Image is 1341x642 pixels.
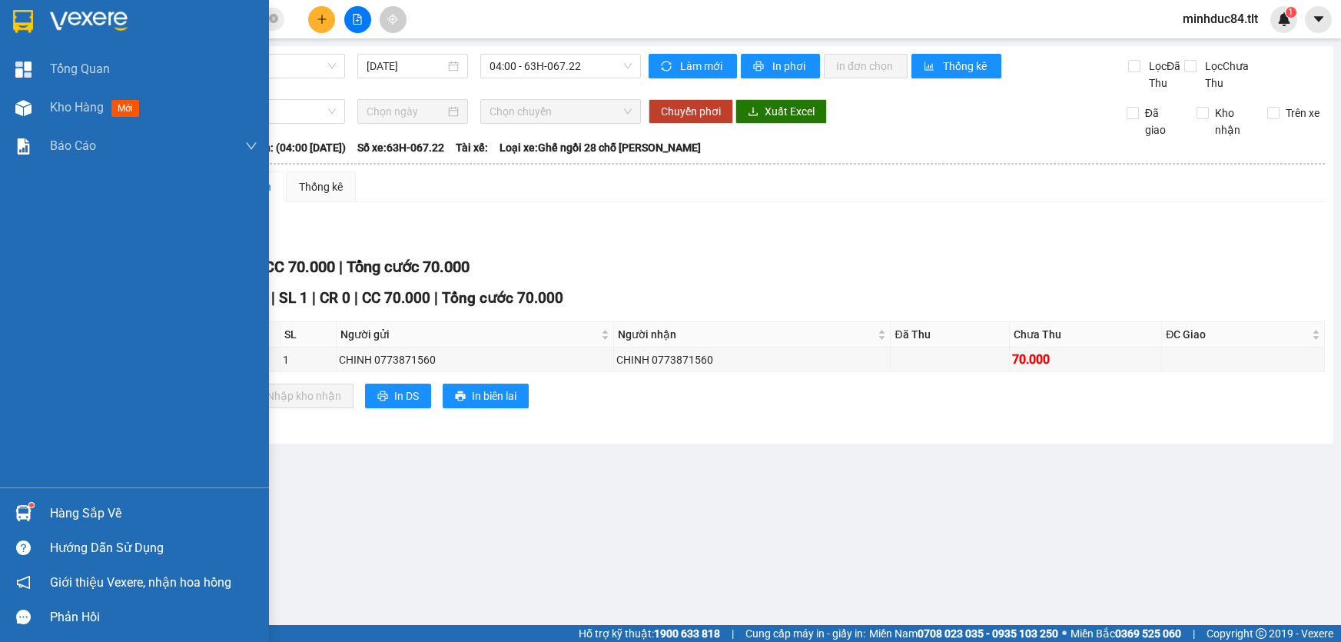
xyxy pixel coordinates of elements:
div: Thống kê [299,178,343,195]
span: download [748,106,758,118]
button: printerIn biên lai [443,384,529,408]
span: Hỗ trợ kỹ thuật: [579,625,720,642]
span: Người gửi [340,326,598,343]
span: Chuyến: (04:00 [DATE]) [234,139,346,156]
span: caret-down [1312,12,1326,26]
span: printer [753,61,766,73]
button: printerIn DS [365,384,431,408]
span: Cung cấp máy in - giấy in: [745,625,865,642]
img: icon-new-feature [1277,12,1291,26]
th: SL [280,322,337,348]
img: logo-vxr [13,10,33,33]
span: In DS [394,388,419,404]
span: Miền Bắc [1070,625,1181,642]
span: Miền Nam [869,625,1058,642]
span: Số xe: 63H-067.22 [357,139,444,156]
sup: 1 [29,503,34,507]
strong: 1900 633 818 [654,627,720,640]
span: 04:00 - 63H-067.22 [490,55,632,78]
div: Phản hồi [50,606,257,629]
button: downloadXuất Excel [735,99,827,124]
span: | [312,289,316,307]
span: Kho hàng [50,100,104,115]
span: CC 70.000 [264,258,335,276]
span: Lọc Chưa Thu [1199,58,1269,91]
button: Chuyển phơi [649,99,733,124]
span: SL 1 [279,289,308,307]
img: solution-icon [15,138,32,155]
span: printer [377,391,388,403]
span: | [434,289,438,307]
span: ĐC Giao [1166,326,1309,343]
span: copyright [1256,628,1266,639]
span: Làm mới [680,58,725,75]
strong: 0369 525 060 [1115,627,1181,640]
span: Tổng cước 70.000 [442,289,563,307]
span: | [271,289,275,307]
div: CHINH 0773871560 [339,351,611,368]
span: In phơi [772,58,808,75]
span: | [339,258,343,276]
span: question-circle [16,541,31,555]
button: printerIn phơi [741,54,820,78]
span: message [16,610,31,624]
span: Tổng cước 70.000 [347,258,470,276]
span: CR 0 [320,289,350,307]
span: file-add [352,14,363,25]
span: In biên lai [472,388,516,404]
input: 14/09/2025 [367,58,445,75]
button: bar-chartThống kê [911,54,1001,78]
span: CC 70.000 [362,289,430,307]
button: downloadNhập kho nhận [237,384,354,408]
span: plus [317,14,327,25]
span: Thống kê [943,58,989,75]
span: 1 [1288,7,1293,18]
span: Người nhận [618,326,875,343]
span: Báo cáo [50,136,96,155]
button: caret-down [1305,6,1332,33]
span: | [354,289,358,307]
img: dashboard-icon [15,62,32,78]
span: Đã giao [1139,105,1185,138]
th: Đã Thu [891,322,1010,348]
button: plus [308,6,335,33]
span: mới [111,100,139,117]
div: Hàng sắp về [50,502,257,525]
span: close-circle [269,12,278,27]
strong: 0708 023 035 - 0935 103 250 [918,627,1058,640]
span: minhduc84.tlt [1170,9,1270,28]
div: Hướng dẫn sử dụng [50,537,257,560]
span: bar-chart [924,61,937,73]
span: Xuất Excel [765,103,815,120]
button: In đơn chọn [824,54,908,78]
span: Kho nhận [1209,105,1255,138]
button: aim [380,6,407,33]
span: Trên xe [1280,105,1326,121]
sup: 1 [1286,7,1296,18]
span: | [1193,625,1195,642]
img: warehouse-icon [15,505,32,521]
div: 1 [283,351,334,368]
div: 70.000 [1012,350,1159,369]
button: syncLàm mới [649,54,737,78]
span: Lọc Đã Thu [1143,58,1184,91]
div: CHINH 0773871560 [616,351,888,368]
span: sync [661,61,674,73]
span: | [732,625,734,642]
input: Chọn ngày [367,103,445,120]
img: warehouse-icon [15,100,32,116]
span: Chọn chuyến [490,100,632,123]
th: Chưa Thu [1010,322,1162,348]
span: Tài xế: [456,139,488,156]
span: down [245,140,257,152]
span: Tổng Quan [50,59,110,78]
span: notification [16,575,31,590]
span: printer [455,391,466,403]
span: ⚪️ [1062,630,1067,637]
span: aim [387,14,398,25]
span: close-circle [269,14,278,23]
span: Giới thiệu Vexere, nhận hoa hồng [50,573,231,592]
button: file-add [344,6,371,33]
span: Loại xe: Ghế ngồi 28 chỗ [PERSON_NAME] [500,139,701,156]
